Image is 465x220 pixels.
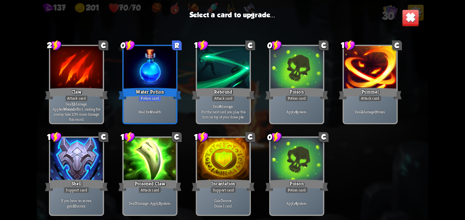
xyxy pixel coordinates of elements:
div: Shell [45,178,108,192]
b: 8 [219,104,221,109]
div: 1 [47,132,62,142]
div: 0 [267,40,282,51]
div: C [98,132,108,142]
b: 12 [72,101,75,106]
div: C [172,132,182,142]
div: Water Potion [118,86,181,100]
div: Potion card [139,95,161,102]
b: 4 [295,201,297,206]
div: 2 [47,40,62,51]
div: R [172,40,182,50]
div: 1 [194,132,209,142]
p: If you have no armor, gain armor. [51,198,101,208]
div: Rebound [192,86,255,100]
div: Attack card [65,95,88,102]
p: Deal damage. Put the next card you play this turn on top of your draw pile. [198,104,248,119]
b: 10 [73,203,77,208]
div: Support card [64,187,89,193]
div: Attack card [359,95,382,102]
b: 3 [375,109,377,114]
p: Deal damage times. [345,109,395,114]
img: close-button.png [402,9,419,26]
div: 0 [267,132,282,142]
b: 2 [361,109,363,114]
p: Deal damage. Apply poison. [125,201,175,206]
b: Wound [63,106,75,111]
b: 7 [135,201,137,206]
b: 4 [150,109,152,114]
p: Apply poison. [272,201,322,206]
div: Poison [265,178,328,192]
div: 1 [341,40,355,51]
div: C [319,40,328,50]
div: Attack card [139,187,161,193]
div: Attack card [212,95,235,102]
div: 0 [121,40,135,51]
div: C [319,132,328,142]
p: Apply poison. [272,109,322,114]
div: Poison [265,86,328,100]
div: C [245,40,255,50]
div: C [98,40,108,50]
div: Poisoned Claw [118,178,181,192]
div: Incantation [192,178,255,192]
div: Claw [45,86,108,100]
h3: Select a card to upgrade... [190,11,275,18]
div: Potion card [285,187,308,193]
p: Gain armor. Draw 1 card. [198,198,248,208]
p: Heal for health. [125,109,175,114]
div: Potion card [285,95,308,102]
div: 1 [194,40,209,51]
div: C [245,132,255,142]
div: Support card [210,187,236,193]
div: 1 [121,132,135,142]
b: 3 [159,201,161,206]
div: C [392,40,402,50]
b: 7 [221,198,223,203]
p: Deal damage. Applies effect, making the enemy take 20% more damage this round. [51,101,101,122]
b: 4 [295,109,297,114]
div: Pummel [339,86,402,100]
